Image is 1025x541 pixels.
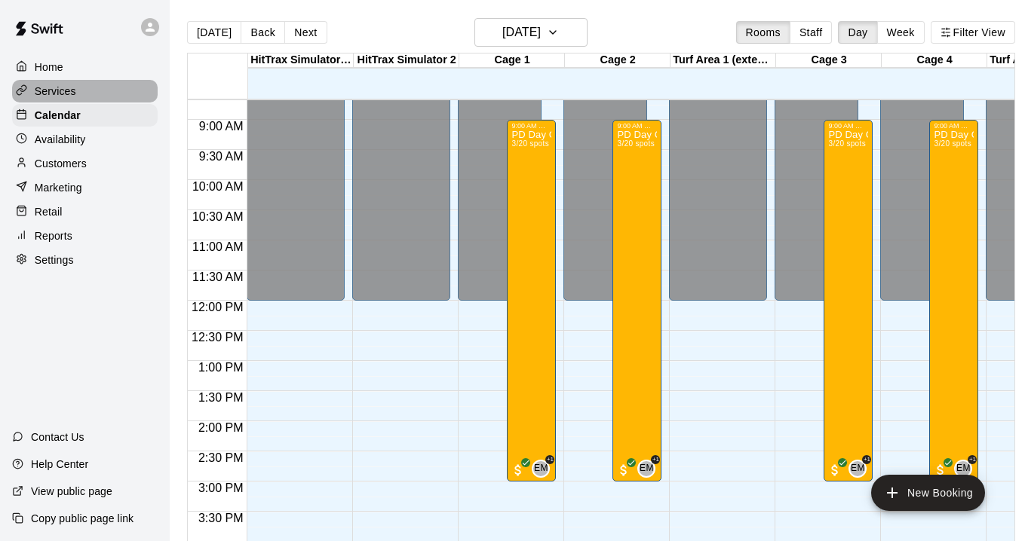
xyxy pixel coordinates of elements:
[35,132,86,147] p: Availability
[828,139,865,148] span: 3/20 spots filled
[929,120,978,481] div: 9:00 AM – 3:00 PM: PD Day Camp
[189,210,247,223] span: 10:30 AM
[827,463,842,478] span: All customers have paid
[12,80,158,102] a: Services
[35,84,76,99] p: Services
[31,429,84,445] p: Contact Us
[651,455,660,464] span: +1
[855,460,867,478] span: Eric Martin & 1 other
[188,331,247,344] span: 12:30 PM
[933,463,948,478] span: All customers have paid
[776,53,882,68] div: Cage 3
[189,180,247,193] span: 10:00 AM
[538,460,550,478] span: Eric Martin & 1 other
[824,120,873,481] div: 9:00 AM – 3:00 PM: PD Day Camp
[871,475,985,511] button: add
[187,21,241,44] button: [DATE]
[12,56,158,78] a: Home
[189,240,247,253] span: 11:00 AM
[851,461,865,476] span: EM
[640,461,654,476] span: EM
[12,128,158,151] a: Availability
[12,176,158,199] a: Marketing
[189,270,247,283] span: 11:30 AM
[616,463,631,478] span: All customers have paid
[474,18,588,47] button: [DATE]
[882,53,987,68] div: Cage 4
[195,421,247,434] span: 2:00 PM
[643,460,655,478] span: Eric Martin & 1 other
[31,457,88,472] p: Help Center
[12,249,158,271] a: Settings
[35,60,63,75] p: Home
[502,22,541,43] h6: [DATE]
[671,53,776,68] div: Turf Area 1 (extension)
[35,252,74,267] p: Settings
[534,461,548,476] span: EM
[35,156,87,171] p: Customers
[511,463,526,478] span: All customers have paid
[862,455,871,464] span: +1
[195,361,247,374] span: 1:00 PM
[195,120,247,133] span: 9:00 AM
[31,511,133,526] p: Copy public page link
[931,21,1015,44] button: Filter View
[532,460,550,478] div: Eric Martin
[195,391,247,404] span: 1:30 PM
[12,104,158,127] a: Calendar
[507,120,556,481] div: 9:00 AM – 3:00 PM: PD Day Camp
[248,53,354,68] div: HitTrax Simulator & Turf Area
[565,53,671,68] div: Cage 2
[954,460,972,478] div: Eric Martin
[956,461,971,476] span: EM
[828,122,868,130] div: 9:00 AM – 3:00 PM
[195,451,247,464] span: 2:30 PM
[241,21,285,44] button: Back
[968,455,977,464] span: +1
[12,225,158,247] a: Reports
[877,21,925,44] button: Week
[35,204,63,219] p: Retail
[12,152,158,175] a: Customers
[195,512,247,524] span: 3:30 PM
[284,21,327,44] button: Next
[35,228,72,243] p: Reports
[617,139,654,148] span: 3/20 spots filled
[736,21,790,44] button: Rooms
[195,150,247,163] span: 9:30 AM
[459,53,565,68] div: Cage 1
[195,481,247,494] span: 3:00 PM
[511,122,551,130] div: 9:00 AM – 3:00 PM
[511,139,548,148] span: 3/20 spots filled
[35,108,81,123] p: Calendar
[545,455,554,464] span: +1
[838,21,877,44] button: Day
[637,460,655,478] div: Eric Martin
[354,53,459,68] div: HitTrax Simulator 2
[612,120,661,481] div: 9:00 AM – 3:00 PM: PD Day Camp
[960,460,972,478] span: Eric Martin & 1 other
[188,301,247,313] span: 12:00 PM
[934,139,971,148] span: 3/20 spots filled
[790,21,833,44] button: Staff
[849,460,867,478] div: Eric Martin
[934,122,974,130] div: 9:00 AM – 3:00 PM
[35,180,82,195] p: Marketing
[31,484,112,499] p: View public page
[617,122,657,130] div: 9:00 AM – 3:00 PM
[12,200,158,223] a: Retail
